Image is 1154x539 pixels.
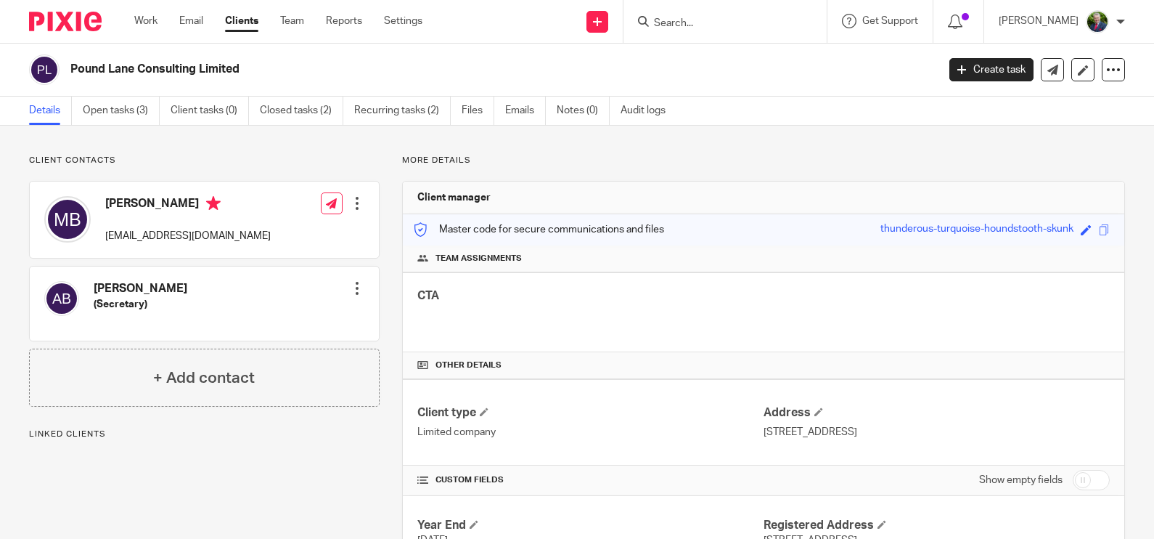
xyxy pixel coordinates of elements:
a: Recurring tasks (2) [354,97,451,125]
h4: Address [764,405,1110,421]
a: Emails [505,97,546,125]
h4: CUSTOM FIELDS [417,474,764,486]
img: svg%3E [44,281,79,316]
a: Email [179,14,203,28]
a: Send new email [1041,58,1064,81]
h5: (Secretary) [94,297,187,312]
a: Create task [949,58,1034,81]
span: Team assignments [435,253,522,264]
a: Open tasks (3) [83,97,160,125]
a: Work [134,14,157,28]
img: Pixie [29,12,102,31]
h4: Registered Address [764,518,1110,533]
div: thunderous-turquoise-houndstooth-skunk [880,222,1073,238]
p: Limited company [417,425,764,439]
h4: Client type [417,405,764,421]
span: Copy to clipboard [1099,224,1110,235]
p: Linked clients [29,429,380,440]
a: Client tasks (0) [171,97,249,125]
span: Edit Registered Address [877,520,886,529]
p: [EMAIL_ADDRESS][DOMAIN_NAME] [105,229,271,243]
p: [PERSON_NAME] [999,14,1079,28]
a: Files [462,97,494,125]
a: Audit logs [621,97,676,125]
h3: Client manager [417,190,491,205]
img: svg%3E [29,54,60,85]
a: Closed tasks (2) [260,97,343,125]
a: Settings [384,14,422,28]
i: Primary [206,196,221,211]
p: Master code for secure communications and files [414,222,664,237]
a: Edit client [1071,58,1094,81]
h4: [PERSON_NAME] [94,281,187,296]
a: Details [29,97,72,125]
span: Get Support [862,16,918,26]
span: Edit Address [814,408,823,416]
a: Notes (0) [557,97,610,125]
a: Team [280,14,304,28]
span: Other details [435,360,502,371]
span: Edit code [1081,224,1092,235]
h4: + Add contact [153,367,255,389]
img: download.png [1086,10,1109,33]
span: Change Client type [480,408,488,416]
h4: [PERSON_NAME] [105,196,271,214]
p: More details [402,155,1125,166]
h2: Pound Lane Consulting Limited [70,62,756,77]
label: Show empty fields [979,473,1063,487]
input: Search [652,17,783,31]
img: svg%3E [44,196,91,243]
a: Reports [326,14,362,28]
p: Client contacts [29,155,380,166]
span: CTA [417,290,439,301]
p: [STREET_ADDRESS] [764,425,1110,439]
h4: Year End [417,518,764,533]
a: Clients [225,14,258,28]
span: Edit Year End [470,520,478,529]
